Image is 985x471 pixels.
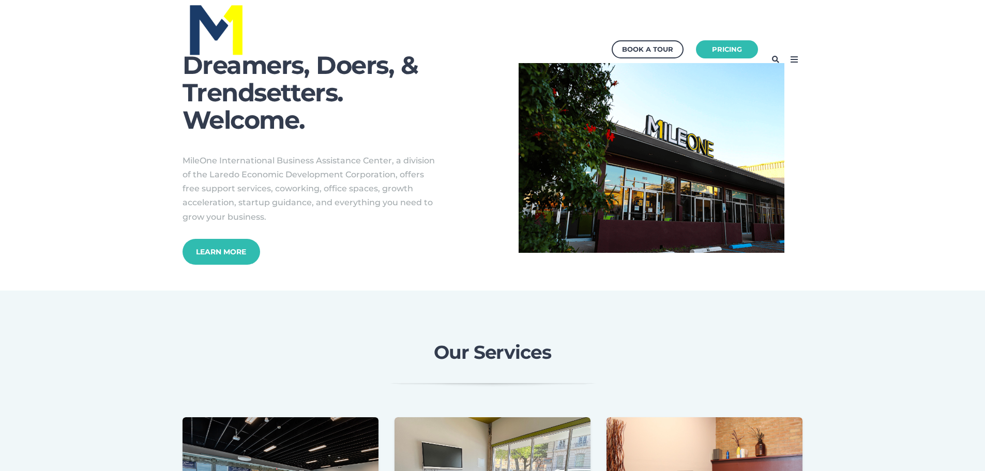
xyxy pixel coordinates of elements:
img: MileOne Blue_Yellow Logo [188,2,245,57]
a: Book a Tour [612,40,684,58]
h2: Our Services [224,342,762,363]
a: Pricing [696,40,758,58]
h1: Dreamers, Doers, & Trendsetters. Welcome. [183,52,467,133]
img: Canva Design DAFZb0Spo9U [519,63,784,253]
span: MileOne International Business Assistance Center, a division of the Laredo Economic Development C... [183,156,435,222]
div: Book a Tour [622,43,673,56]
a: Learn More [183,239,260,265]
